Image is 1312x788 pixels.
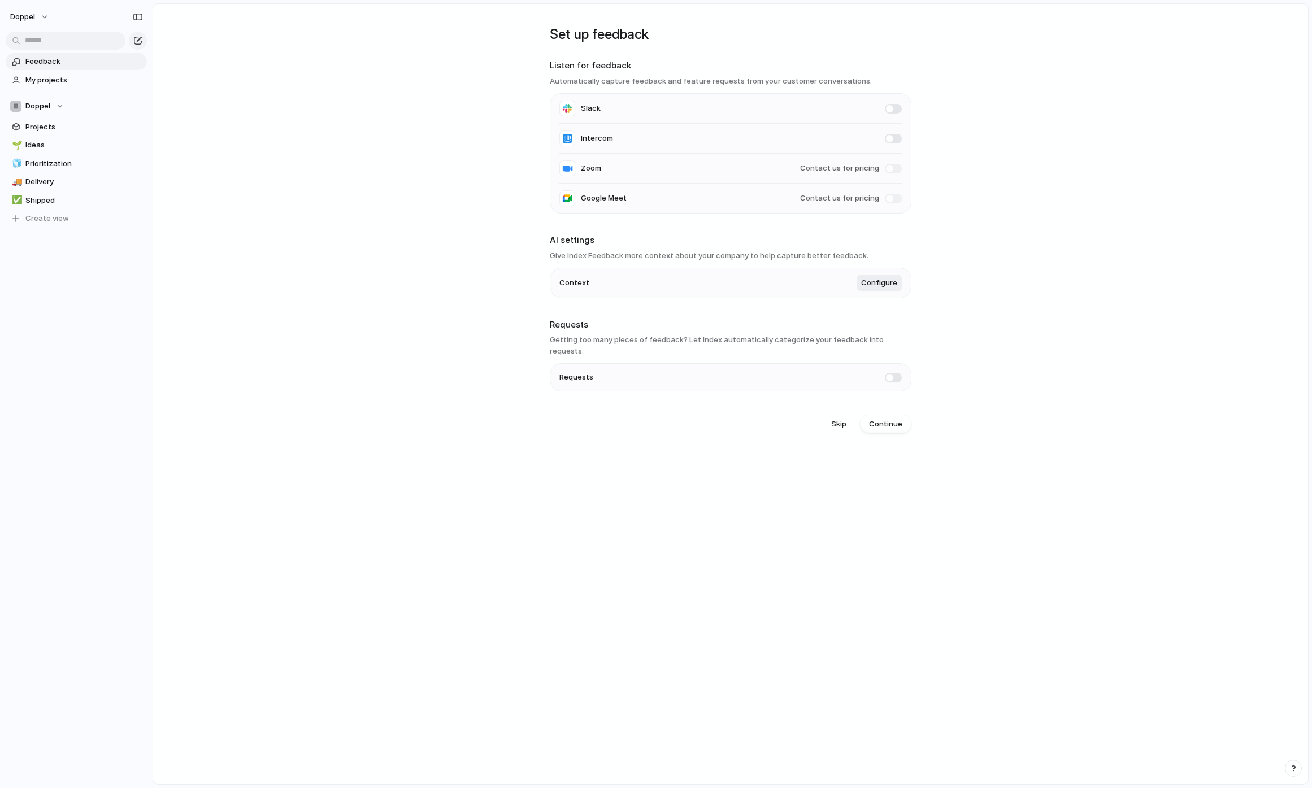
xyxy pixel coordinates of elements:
[6,53,147,70] a: Feedback
[12,157,20,170] div: 🧊
[25,158,143,169] span: Prioritization
[581,103,601,114] span: Slack
[550,334,911,356] h3: Getting too many pieces of feedback? Let Index automatically categorize your feedback into requests.
[6,173,147,190] a: 🚚Delivery
[6,119,147,136] a: Projects
[822,415,855,433] button: Skip
[550,250,911,262] h3: Give Index Feedback more context about your company to help capture better feedback.
[6,210,147,227] button: Create view
[581,193,627,204] span: Google Meet
[5,8,55,26] button: Doppel
[25,176,143,188] span: Delivery
[550,76,911,87] h3: Automatically capture feedback and feature requests from your customer conversations.
[10,11,35,23] span: Doppel
[25,121,143,133] span: Projects
[25,213,69,224] span: Create view
[869,419,902,430] span: Continue
[12,176,20,189] div: 🚚
[6,155,147,172] a: 🧊Prioritization
[581,163,601,174] span: Zoom
[25,195,143,206] span: Shipped
[25,56,143,67] span: Feedback
[550,234,911,247] h2: AI settings
[559,372,593,383] span: Requests
[10,140,21,151] button: 🌱
[800,163,879,174] span: Contact us for pricing
[6,98,147,115] button: Doppel
[559,277,589,289] span: Context
[831,419,846,430] span: Skip
[550,319,911,332] h2: Requests
[25,75,143,86] span: My projects
[6,72,147,89] a: My projects
[12,194,20,207] div: ✅
[550,24,911,45] h1: Set up feedback
[6,137,147,154] a: 🌱Ideas
[25,140,143,151] span: Ideas
[25,101,50,112] span: Doppel
[10,158,21,169] button: 🧊
[10,195,21,206] button: ✅
[581,133,613,144] span: Intercom
[550,59,911,72] h2: Listen for feedback
[860,415,911,433] button: Continue
[6,192,147,209] a: ✅Shipped
[10,176,21,188] button: 🚚
[861,277,897,289] span: Configure
[857,275,902,291] button: Configure
[800,193,879,204] span: Contact us for pricing
[12,139,20,152] div: 🌱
